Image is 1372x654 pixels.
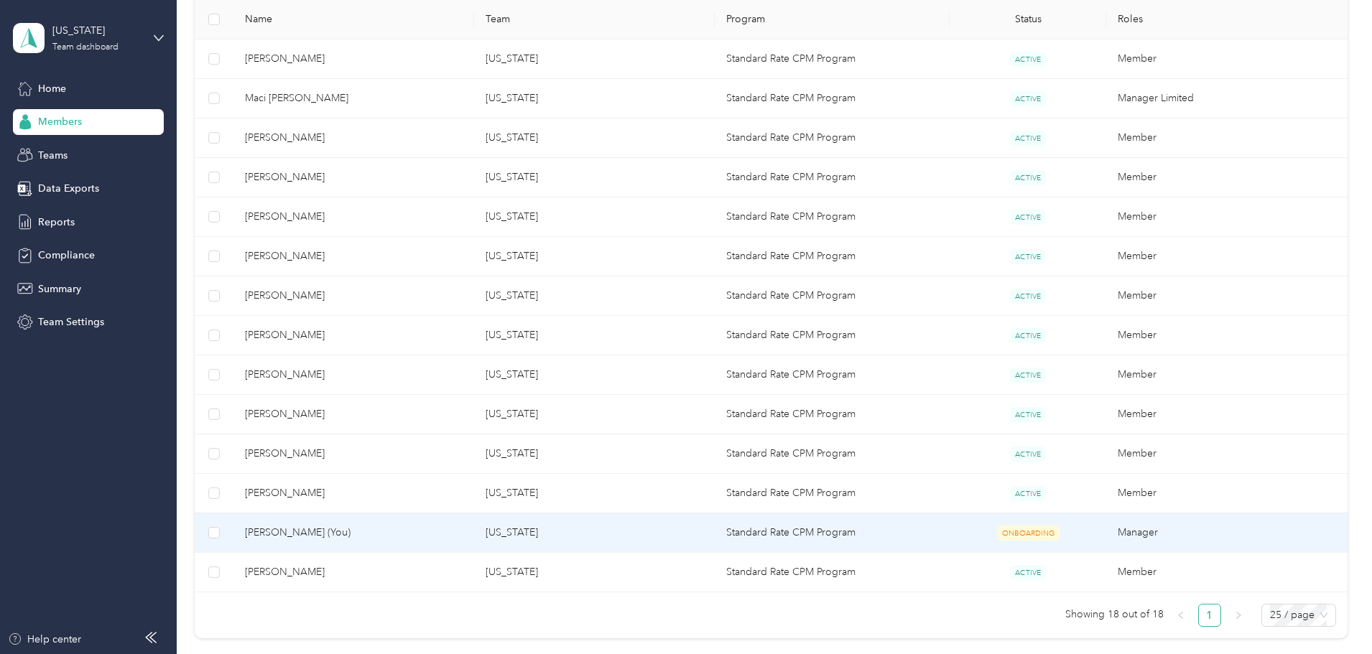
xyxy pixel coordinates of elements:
[233,434,474,474] td: Cheyenne Tucker
[715,395,950,434] td: Standard Rate CPM Program
[233,355,474,395] td: Aaron Little
[245,564,463,580] span: [PERSON_NAME]
[245,209,463,225] span: [PERSON_NAME]
[233,513,474,553] td: Hannah Smith (You)
[38,114,82,129] span: Members
[715,513,950,553] td: Standard Rate CPM Program
[715,118,950,158] td: Standard Rate CPM Program
[474,276,715,316] td: Georgia
[715,79,950,118] td: Standard Rate CPM Program
[233,237,474,276] td: Jenna Little
[233,553,474,592] td: Irene Mullin
[245,525,463,541] span: [PERSON_NAME] (You)
[233,39,474,79] td: Maci Miles
[245,327,463,343] span: [PERSON_NAME]
[715,434,950,474] td: Standard Rate CPM Program
[1106,237,1347,276] td: Member
[474,237,715,276] td: Georgia
[1106,197,1347,237] td: Member
[1234,611,1243,620] span: right
[474,316,715,355] td: Georgia
[245,406,463,422] span: [PERSON_NAME]
[233,474,474,513] td: Lucy Baldwin
[715,316,950,355] td: Standard Rate CPM Program
[715,197,950,237] td: Standard Rate CPM Program
[1010,407,1046,422] span: ACTIVE
[1106,355,1347,395] td: Member
[715,553,950,592] td: Standard Rate CPM Program
[1177,611,1185,620] span: left
[715,158,950,197] td: Standard Rate CPM Program
[1010,328,1046,343] span: ACTIVE
[1010,210,1046,225] span: ACTIVE
[233,118,474,158] td: Tim Samples
[1270,604,1327,626] span: 25 / page
[1227,604,1250,627] button: right
[1106,118,1347,158] td: Member
[1010,91,1046,106] span: ACTIVE
[233,197,474,237] td: Aja Styles
[245,485,463,501] span: [PERSON_NAME]
[52,43,119,52] div: Team dashboard
[1106,474,1347,513] td: Member
[245,367,463,383] span: [PERSON_NAME]
[1010,170,1046,185] span: ACTIVE
[1106,434,1347,474] td: Member
[1169,604,1192,627] li: Previous Page
[474,197,715,237] td: Georgia
[38,248,95,263] span: Compliance
[474,395,715,434] td: Georgia
[474,553,715,592] td: Georgia
[233,395,474,434] td: Jennifer Moore
[1010,289,1046,304] span: ACTIVE
[715,355,950,395] td: Standard Rate CPM Program
[245,90,463,106] span: Maci [PERSON_NAME]
[474,355,715,395] td: Georgia
[245,51,463,67] span: [PERSON_NAME]
[715,39,950,79] td: Standard Rate CPM Program
[997,525,1060,541] span: ONBOARDING
[245,248,463,264] span: [PERSON_NAME]
[1227,604,1250,627] li: Next Page
[715,276,950,316] td: Standard Rate CPM Program
[950,513,1106,553] td: ONBOARDING
[474,474,715,513] td: Georgia
[1106,39,1347,79] td: Member
[474,158,715,197] td: Georgia
[245,169,463,185] span: [PERSON_NAME]
[8,632,81,647] button: Help center
[38,314,104,330] span: Team Settings
[38,181,99,196] span: Data Exports
[1065,604,1164,625] span: Showing 18 out of 18
[474,434,715,474] td: Georgia
[1106,276,1347,316] td: Member
[1106,79,1347,118] td: Manager Limited
[1010,368,1046,383] span: ACTIVE
[1010,52,1046,67] span: ACTIVE
[52,23,142,38] div: [US_STATE]
[715,474,950,513] td: Standard Rate CPM Program
[1198,604,1221,627] li: 1
[1199,604,1220,626] a: 1
[233,79,474,118] td: Maci Jo Brott
[1106,316,1347,355] td: Member
[1010,486,1046,501] span: ACTIVE
[474,118,715,158] td: Georgia
[1261,604,1336,627] div: Page Size
[245,288,463,304] span: [PERSON_NAME]
[1106,158,1347,197] td: Member
[1292,574,1372,654] iframe: Everlance-gr Chat Button Frame
[474,513,715,553] td: Georgia
[233,158,474,197] td: Heather McDevitt
[474,39,715,79] td: Georgia
[1010,249,1046,264] span: ACTIVE
[38,81,66,96] span: Home
[38,281,81,296] span: Summary
[1106,395,1347,434] td: Member
[474,79,715,118] td: Georgia
[1010,131,1046,146] span: ACTIVE
[233,276,474,316] td: Lindsey Dangler
[38,148,68,163] span: Teams
[1010,565,1046,580] span: ACTIVE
